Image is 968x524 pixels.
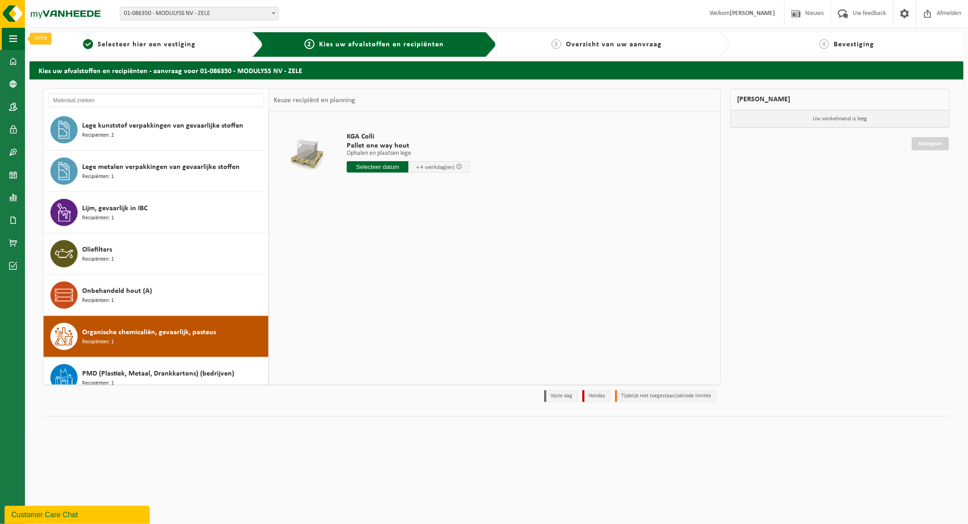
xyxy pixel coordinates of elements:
p: Uw winkelmand is leeg [731,110,950,128]
span: Lege metalen verpakkingen van gevaarlijke stoffen [82,162,240,173]
span: Pallet one way hout [347,141,470,150]
span: 4 [819,39,829,49]
span: Recipiënten: 2 [82,131,114,140]
button: Onbehandeld hout (A) Recipiënten: 1 [44,275,269,316]
iframe: chat widget [5,504,152,524]
span: 1 [83,39,93,49]
span: Recipiënten: 1 [82,173,114,181]
span: Recipiënten: 1 [82,379,114,388]
span: KGA Colli [347,132,470,141]
span: Oliefilters [82,244,112,255]
span: 01-086350 - MODULYSS NV - ZELE [120,7,279,20]
span: Recipiënten: 1 [82,297,114,305]
button: Lege kunststof verpakkingen van gevaarlijke stoffen Recipiënten: 2 [44,109,269,151]
span: Onbehandeld hout (A) [82,286,152,297]
h2: Kies uw afvalstoffen en recipiënten - aanvraag voor 01-086350 - MODULYSS NV - ZELE [29,61,963,79]
strong: [PERSON_NAME] [730,10,775,17]
span: PMD (Plastiek, Metaal, Drankkartons) (bedrijven) [82,368,234,379]
button: Lijm, gevaarlijk in IBC Recipiënten: 1 [44,192,269,233]
span: Overzicht van uw aanvraag [566,41,662,48]
span: Lege kunststof verpakkingen van gevaarlijke stoffen [82,120,243,131]
li: Vaste dag [544,390,578,402]
span: Organische chemicaliën, gevaarlijk, pasteus [82,327,216,338]
input: Selecteer datum [347,161,408,173]
a: Doorgaan [912,137,949,150]
div: [PERSON_NAME] [730,89,950,110]
li: Tijdelijk niet toegestaan/période limitée [615,390,717,402]
p: Ophalen en plaatsen lege [347,150,470,157]
span: Kies uw afvalstoffen en recipiënten [319,41,444,48]
span: Bevestiging [834,41,874,48]
span: Selecteer hier een vestiging [98,41,196,48]
span: Recipiënten: 1 [82,214,114,222]
span: 3 [551,39,561,49]
div: Keuze recipiënt en planning [269,89,360,112]
span: Recipiënten: 1 [82,338,114,346]
button: Oliefilters Recipiënten: 1 [44,233,269,275]
span: Recipiënten: 1 [82,255,114,264]
li: Holiday [582,390,610,402]
button: Organische chemicaliën, gevaarlijk, pasteus Recipiënten: 1 [44,316,269,357]
span: + 4 werkdag(en) [416,164,455,170]
span: 01-086350 - MODULYSS NV - ZELE [120,7,278,20]
input: Materiaal zoeken [48,94,264,107]
a: 1Selecteer hier een vestiging [34,39,245,50]
button: Lege metalen verpakkingen van gevaarlijke stoffen Recipiënten: 1 [44,151,269,192]
span: Lijm, gevaarlijk in IBC [82,203,147,214]
span: 2 [305,39,314,49]
button: PMD (Plastiek, Metaal, Drankkartons) (bedrijven) Recipiënten: 1 [44,357,269,399]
